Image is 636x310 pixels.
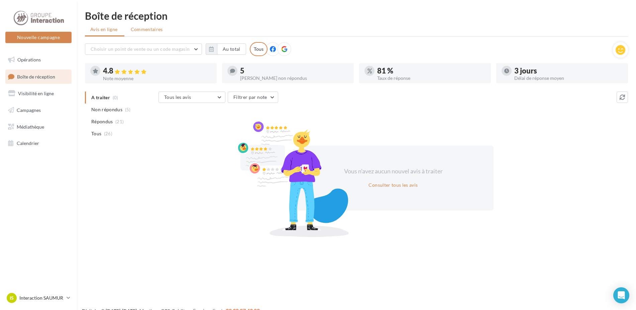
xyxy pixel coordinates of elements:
[4,53,73,67] a: Opérations
[5,32,72,43] button: Nouvelle campagne
[4,136,73,150] a: Calendrier
[115,119,124,124] span: (21)
[366,181,420,189] button: Consulter tous les avis
[4,87,73,101] a: Visibilité en ligne
[18,91,54,96] span: Visibilité en ligne
[91,46,190,52] span: Choisir un point de vente ou un code magasin
[514,76,623,81] div: Délai de réponse moyen
[4,120,73,134] a: Médiathèque
[377,67,486,74] div: 81 %
[17,107,41,113] span: Campagnes
[125,107,131,112] span: (5)
[10,295,14,301] span: IS
[206,43,246,55] button: Au total
[91,118,113,125] span: Répondus
[17,57,41,62] span: Opérations
[164,94,191,100] span: Tous les avis
[228,92,278,103] button: Filtrer par note
[514,67,623,74] div: 3 jours
[4,69,73,84] a: Boîte de réception
[17,73,55,79] span: Boîte de réception
[19,295,64,301] p: Interaction SAUMUR
[85,11,628,21] div: Boîte de réception
[5,292,72,304] a: IS Interaction SAUMUR
[613,287,629,303] div: Open Intercom Messenger
[91,130,101,137] span: Tous
[85,43,202,55] button: Choisir un point de vente ou un code magasin
[17,124,44,129] span: Médiathèque
[240,67,348,74] div: 5
[217,43,246,55] button: Au total
[336,167,451,176] div: Vous n'avez aucun nouvel avis à traiter
[131,26,163,33] span: Commentaires
[377,76,486,81] div: Taux de réponse
[91,106,122,113] span: Non répondus
[4,103,73,117] a: Campagnes
[250,42,268,56] div: Tous
[104,131,112,136] span: (26)
[103,67,211,75] div: 4.8
[158,92,225,103] button: Tous les avis
[103,76,211,81] div: Note moyenne
[17,140,39,146] span: Calendrier
[240,76,348,81] div: [PERSON_NAME] non répondus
